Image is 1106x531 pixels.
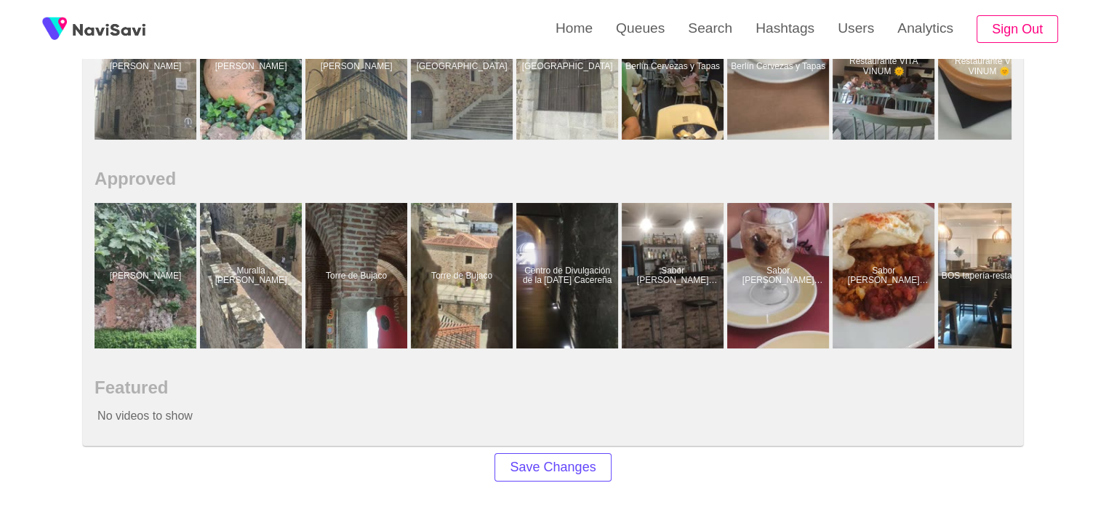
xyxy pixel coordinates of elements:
button: Save Changes [494,453,611,482]
img: fireSpot [73,22,145,36]
h2: Approved [95,169,1011,189]
a: Torre de BujacoTorre de Bujaco [411,203,516,348]
img: fireSpot [36,11,73,47]
a: Torre de BujacoTorre de Bujaco [305,203,411,348]
a: Muralla [PERSON_NAME]Muralla de Cáceres [200,203,305,348]
h2: Featured [95,378,1011,398]
p: No videos to show [95,398,920,434]
button: Sign Out [977,15,1058,44]
a: Centro de Divulgación de la [DATE] CacereñaCentro de Divulgación de la Semana Santa Cacereña [516,203,622,348]
a: Sabor [PERSON_NAME][GEOGRAPHIC_DATA]Sabor a Cáceres [622,203,727,348]
a: Sabor [PERSON_NAME][GEOGRAPHIC_DATA]Sabor a Cáceres [833,203,938,348]
a: [PERSON_NAME]Palacio de Carvajal [95,203,200,348]
a: BOS tapería-restauranteBOS tapería-restaurante [938,203,1043,348]
a: Sabor [PERSON_NAME][GEOGRAPHIC_DATA]Sabor a Cáceres [727,203,833,348]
